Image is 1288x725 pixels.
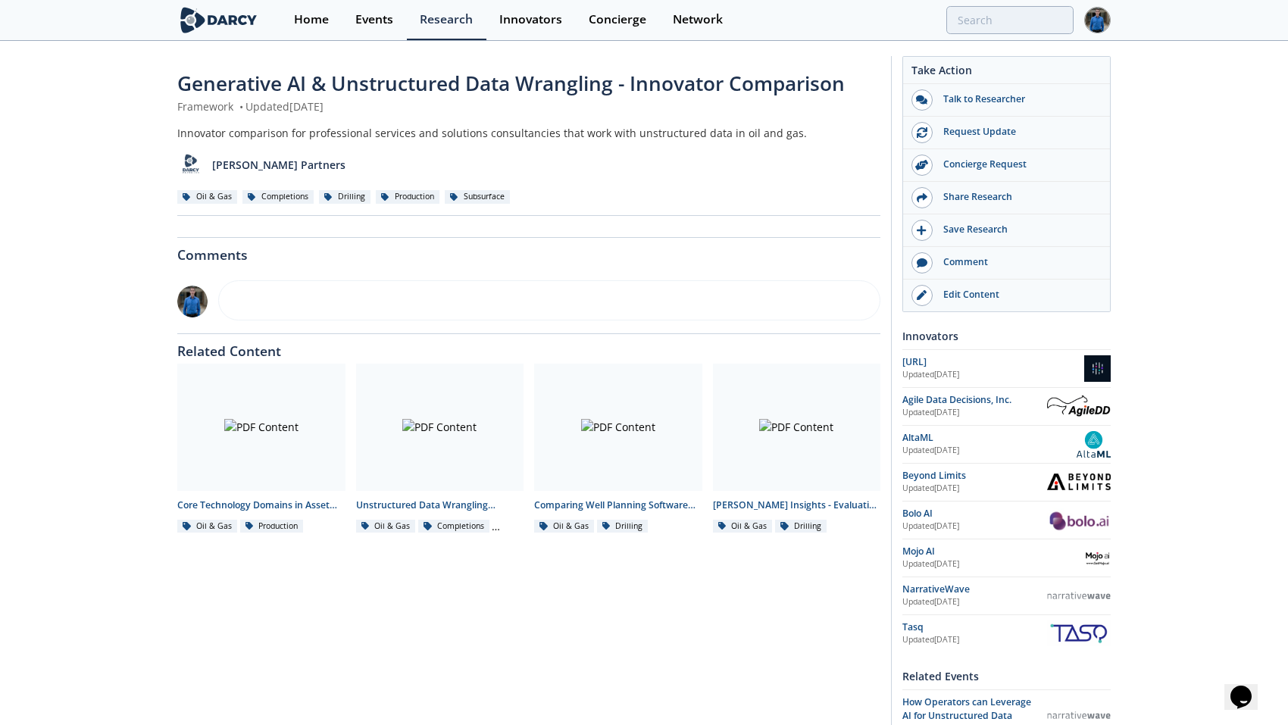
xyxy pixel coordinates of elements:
a: PDF Content [PERSON_NAME] Insights - Evaluating RotoSteer Tool Performance for Long Lateral Appli... [708,364,886,534]
div: Share Research [933,190,1102,204]
a: AltaML Updated[DATE] AltaML [902,431,1111,458]
div: Drilling [597,520,649,533]
div: Edit Content [933,288,1102,302]
a: PDF Content Core Technology Domains in Asset Integrity Automation - Technology Landscape Oil & Ga... [172,364,351,534]
a: Bolo AI Updated[DATE] Bolo AI [902,507,1111,533]
img: logo-wide.svg [177,7,260,33]
div: Comment [933,255,1102,269]
div: Oil & Gas [356,520,416,533]
a: [URL] Updated[DATE] Abacus.AI [902,355,1111,382]
div: Updated [DATE] [902,483,1047,495]
div: Related Events [902,663,1111,689]
div: Updated [DATE] [902,445,1077,457]
div: Save Research [933,223,1102,236]
a: Mojo AI Updated[DATE] Mojo AI [902,545,1111,571]
div: Drilling [775,520,827,533]
div: Related Content [177,334,880,358]
div: Network [673,14,723,26]
a: PDF Content Unstructured Data Wrangling (Software and Tools) - Innovator Comparison Oil & Gas Com... [351,364,530,534]
span: • [236,99,245,114]
img: Profile [1084,7,1111,33]
div: Talk to Researcher [933,92,1102,106]
p: [PERSON_NAME] Partners [212,157,345,173]
div: Take Action [903,62,1110,84]
img: AltaML [1077,431,1111,458]
div: Drilling [319,190,370,204]
div: Tasq [902,620,1047,634]
div: Concierge [589,14,646,26]
div: Beyond Limits [902,469,1047,483]
div: Updated [DATE] [902,634,1047,646]
span: How Operators can Leverage AI for Unstructured Data [902,695,1031,722]
img: Bolo AI [1047,508,1111,532]
div: Core Technology Domains in Asset Integrity Automation - Technology Landscape [177,498,345,512]
iframe: chat widget [1224,664,1273,710]
img: Beyond Limits [1047,473,1111,490]
div: Innovators [499,14,562,26]
div: Oil & Gas [177,190,237,204]
div: Unstructured Data Wrangling (Software and Tools) - Innovator Comparison [356,498,524,512]
a: Beyond Limits Updated[DATE] Beyond Limits [902,469,1111,495]
img: Mojo AI [1084,545,1111,571]
div: Updated [DATE] [902,558,1084,570]
div: Comparing Well Planning Software Across Leading Innovators - Innovator Comparison [534,498,702,512]
img: NarrativeWave [1047,592,1111,599]
div: Agile Data Decisions, Inc. [902,393,1047,407]
img: Agile Data Decisions, Inc. [1047,395,1111,417]
div: Home [294,14,329,26]
div: [PERSON_NAME] Insights - Evaluating RotoSteer Tool Performance for Long Lateral Applications [713,498,881,512]
div: Framework Updated [DATE] [177,98,880,114]
div: Bolo AI [902,507,1047,520]
div: Events [355,14,393,26]
img: Abacus.AI [1084,355,1111,382]
a: Edit Content [903,280,1110,311]
div: Production [376,190,439,204]
div: Oil & Gas [177,520,237,533]
div: Updated [DATE] [902,407,1047,419]
div: Innovators [902,323,1111,349]
img: Tasq [1047,620,1111,646]
img: 6c335542-219a-4db2-9fdb-3c5829b127e3 [177,286,208,317]
div: [URL] [902,355,1084,369]
div: NarrativeWave [902,583,1047,596]
img: NarrativeWave [1047,711,1111,719]
a: Tasq Updated[DATE] Tasq [902,620,1111,647]
a: PDF Content Comparing Well Planning Software Across Leading Innovators - Innovator Comparison Oil... [529,364,708,534]
span: Generative AI & Unstructured Data Wrangling - Innovator Comparison [177,70,845,97]
div: Updated [DATE] [902,369,1084,381]
div: Research [420,14,473,26]
div: Mojo AI [902,545,1084,558]
a: NarrativeWave Updated[DATE] NarrativeWave [902,583,1111,609]
a: Agile Data Decisions, Inc. Updated[DATE] Agile Data Decisions, Inc. [902,393,1111,420]
div: Request Update [933,125,1102,139]
input: Advanced Search [946,6,1074,34]
div: Innovator comparison for professional services and solutions consultancies that work with unstruc... [177,125,880,141]
div: Concierge Request [933,158,1102,171]
div: Subsurface [445,190,510,204]
div: Completions [242,190,314,204]
div: Oil & Gas [713,520,773,533]
div: Oil & Gas [534,520,594,533]
div: Comments [177,238,880,262]
div: Production [240,520,304,533]
div: AltaML [902,431,1077,445]
div: Updated [DATE] [902,596,1047,608]
div: Updated [DATE] [902,520,1047,533]
div: Completions [418,520,489,533]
